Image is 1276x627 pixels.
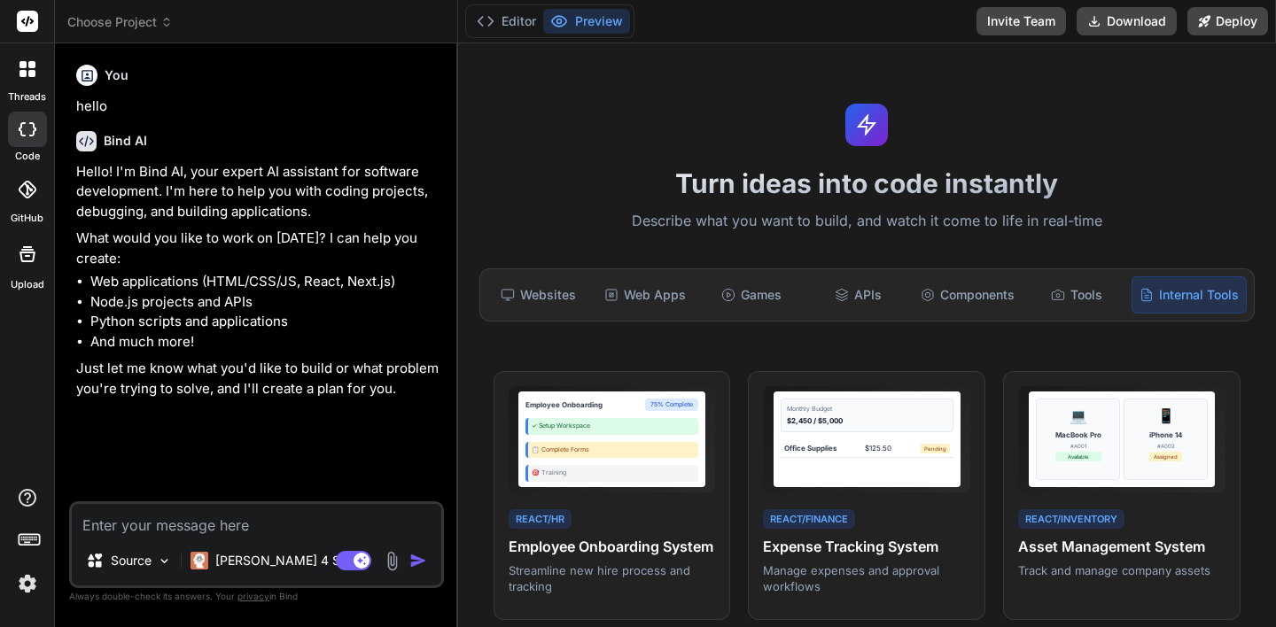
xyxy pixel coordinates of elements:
p: Describe what you want to build, and watch it come to life in real-time [469,210,1265,233]
div: Websites [487,276,590,313]
div: ✓ Setup Workspace [525,418,697,435]
div: Monthly Budget [787,405,946,414]
div: Web Apps [594,276,696,313]
h6: Bind AI [104,132,147,150]
label: GitHub [11,211,43,226]
li: And much more! [90,332,440,352]
div: #A001 [1055,442,1101,450]
div: Office Supplies [784,443,836,453]
div: iPhone 14 [1149,430,1182,440]
li: Node.js projects and APIs [90,292,440,313]
label: threads [8,89,46,104]
p: Manage expenses and approval workflows [763,562,970,594]
p: Just let me know what you'd like to build or what problem you're trying to solve, and I'll create... [76,359,440,399]
div: Employee Onboarding [525,399,603,410]
h4: Employee Onboarding System [509,536,716,557]
div: Components [914,276,1022,313]
div: React/Inventory [1018,509,1124,530]
h6: You [105,66,128,84]
span: privacy [237,591,269,601]
p: Always double-check its answers. Your in Bind [69,588,444,605]
div: Tools [1025,276,1128,313]
div: #A002 [1149,442,1182,450]
li: Python scripts and applications [90,312,440,332]
div: Internal Tools [1132,276,1247,313]
div: $125.50 [865,443,891,453]
img: attachment [382,551,402,571]
div: Games [700,276,803,313]
img: icon [409,552,427,569]
img: Pick Models [157,553,172,569]
label: code [15,149,40,164]
div: 📋 Complete Forms [525,442,697,459]
li: Web applications (HTML/CSS/JS, React, Next.js) [90,272,440,292]
p: Source [111,552,152,569]
h1: Turn ideas into code instantly [469,167,1265,199]
img: Claude 4 Sonnet [191,552,208,569]
button: Preview [543,9,630,34]
div: Pending [921,444,950,453]
p: What would you like to work on [DATE]? I can help you create: [76,228,440,268]
div: 💻 [1070,405,1087,426]
div: $2,450 / $5,000 [787,415,946,426]
button: Invite Team [976,7,1066,35]
p: Track and manage company assets [1018,562,1225,578]
p: hello [76,97,440,117]
div: APIs [806,276,909,313]
div: React/HR [509,509,572,530]
div: Available [1055,452,1101,461]
div: 🎯 Training [525,465,697,482]
img: settings [12,569,43,599]
p: Streamline new hire process and tracking [509,562,716,594]
div: MacBook Pro [1055,430,1101,440]
div: React/Finance [763,509,855,530]
label: Upload [11,277,44,292]
p: [PERSON_NAME] 4 S.. [215,552,347,569]
button: Deploy [1187,7,1268,35]
div: Assigned [1149,452,1182,461]
span: Choose Project [67,13,173,31]
div: 📱 [1157,405,1175,426]
button: Editor [470,9,543,34]
h4: Expense Tracking System [763,536,970,557]
button: Download [1077,7,1177,35]
h4: Asset Management System [1018,536,1225,557]
p: Hello! I'm Bind AI, your expert AI assistant for software development. I'm here to help you with ... [76,162,440,222]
